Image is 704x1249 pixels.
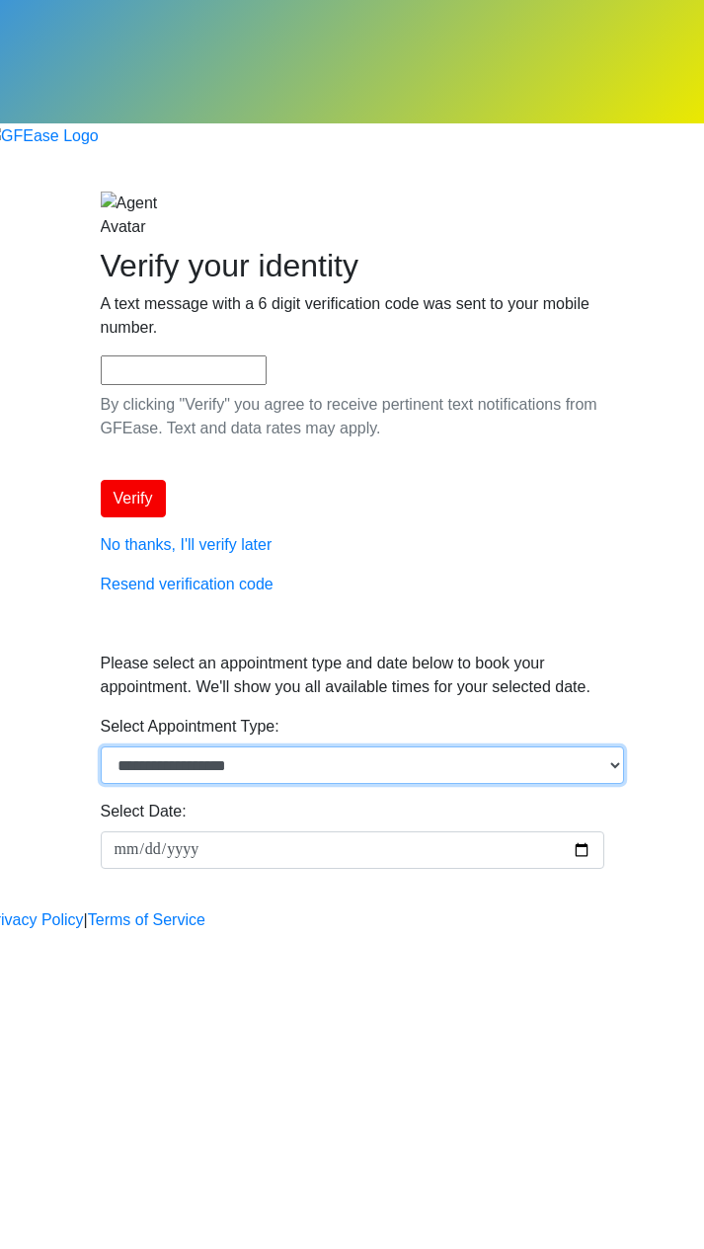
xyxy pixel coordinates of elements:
[101,715,279,739] label: Select Appointment Type:
[101,480,166,517] button: Verify
[101,292,604,340] p: A text message with a 6 digit verification code was sent to your mobile number.
[101,652,604,699] p: Please select an appointment type and date below to book your appointment. We'll show you all ava...
[101,800,187,823] label: Select Date:
[101,393,604,440] p: By clicking "Verify" you agree to receive pertinent text notifications from GFEase. Text and data...
[101,192,160,239] img: Agent Avatar
[101,536,273,553] a: No thanks, I'll verify later
[88,908,205,932] a: Terms of Service
[101,247,604,284] h2: Verify your identity
[101,576,274,592] a: Resend verification code
[84,908,88,932] a: |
